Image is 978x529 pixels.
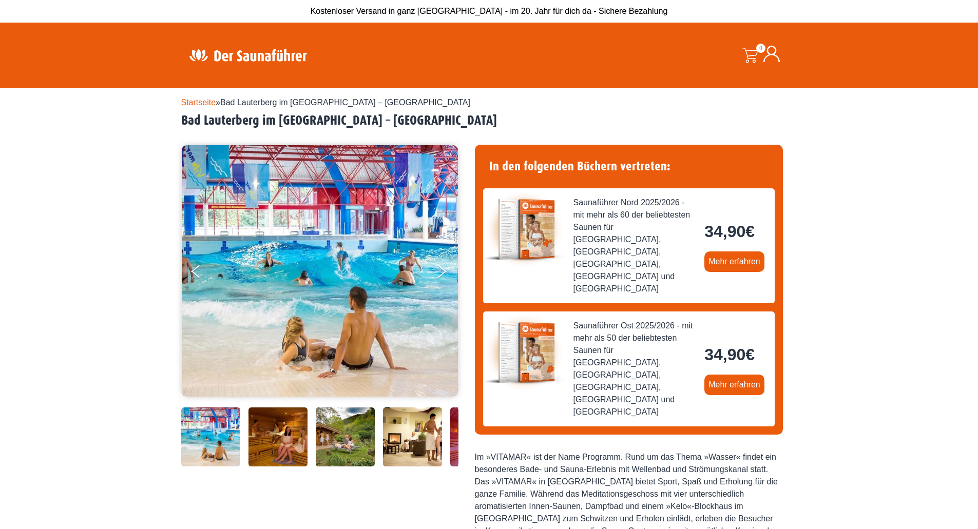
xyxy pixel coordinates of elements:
span: » [181,98,470,107]
h4: In den folgenden Büchern vertreten: [483,153,775,180]
span: Kostenloser Versand in ganz [GEOGRAPHIC_DATA] - im 20. Jahr für dich da - Sichere Bezahlung [311,7,668,15]
span: € [745,222,755,241]
span: Saunaführer Nord 2025/2026 - mit mehr als 60 der beliebtesten Saunen für [GEOGRAPHIC_DATA], [GEOG... [573,197,697,295]
span: Saunaführer Ost 2025/2026 - mit mehr als 50 der beliebtesten Saunen für [GEOGRAPHIC_DATA], [GEOGR... [573,320,697,418]
button: Previous [191,261,217,286]
a: Startseite [181,98,216,107]
a: Mehr erfahren [704,251,764,272]
button: Next [436,261,462,286]
h2: Bad Lauterberg im [GEOGRAPHIC_DATA] – [GEOGRAPHIC_DATA] [181,113,797,129]
bdi: 34,90 [704,345,755,364]
span: 0 [756,44,765,53]
img: der-saunafuehrer-2025-ost.jpg [483,311,565,394]
bdi: 34,90 [704,222,755,241]
span: Bad Lauterberg im [GEOGRAPHIC_DATA] – [GEOGRAPHIC_DATA] [220,98,470,107]
span: € [745,345,755,364]
a: Mehr erfahren [704,375,764,395]
img: der-saunafuehrer-2025-nord.jpg [483,188,565,270]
